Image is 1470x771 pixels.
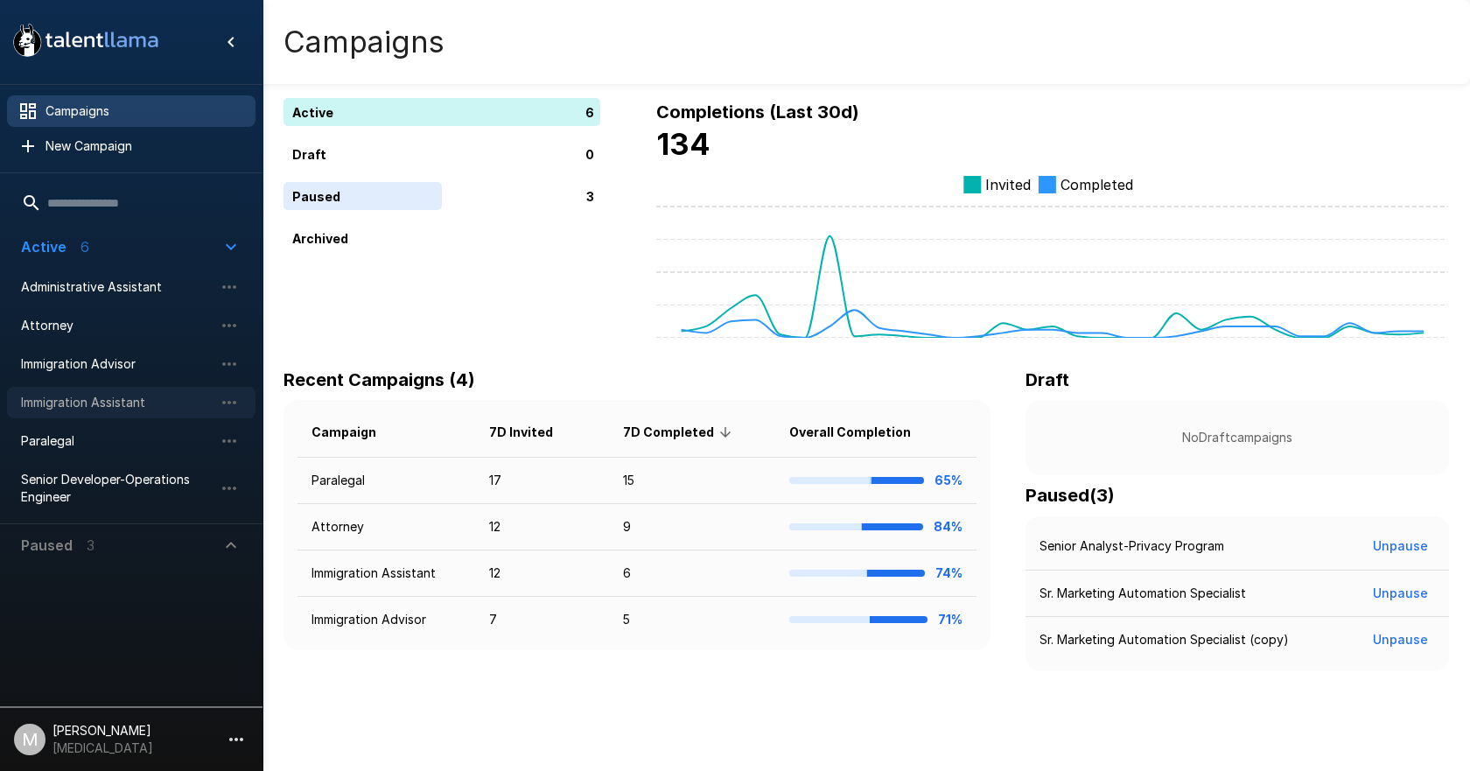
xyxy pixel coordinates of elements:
[1366,624,1435,656] button: Unpause
[475,550,609,597] td: 12
[311,422,399,443] span: Campaign
[1039,631,1289,648] p: Sr. Marketing Automation Specialist (copy)
[585,103,594,122] p: 6
[586,187,594,206] p: 3
[475,597,609,643] td: 7
[475,458,609,504] td: 17
[1366,530,1435,563] button: Unpause
[934,519,962,534] b: 84%
[489,422,576,443] span: 7D Invited
[609,458,774,504] td: 15
[1025,369,1069,390] b: Draft
[297,597,475,643] td: Immigration Advisor
[656,126,710,162] b: 134
[938,612,962,627] b: 71%
[1053,429,1421,446] p: No Draft campaigns
[297,504,475,550] td: Attorney
[1039,537,1224,555] p: Senior Analyst-Privacy Program
[1366,578,1435,610] button: Unpause
[623,422,737,443] span: 7D Completed
[609,504,774,550] td: 9
[297,458,475,504] td: Paralegal
[283,369,475,390] b: Recent Campaigns (4)
[934,473,962,487] b: 65%
[297,550,475,597] td: Immigration Assistant
[1025,485,1115,506] b: Paused ( 3 )
[585,145,594,164] p: 0
[656,102,859,123] b: Completions (Last 30d)
[283,24,444,60] h4: Campaigns
[789,422,934,443] span: Overall Completion
[475,504,609,550] td: 12
[935,565,962,580] b: 74%
[609,550,774,597] td: 6
[609,597,774,643] td: 5
[1039,585,1246,602] p: Sr. Marketing Automation Specialist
